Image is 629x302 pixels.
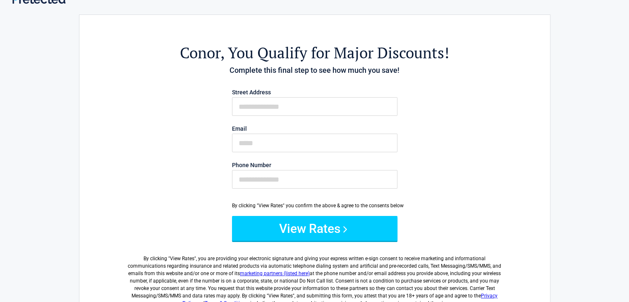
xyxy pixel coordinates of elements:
[125,43,505,63] h2: , You Qualify for Major Discounts!
[232,89,397,95] label: Street Address
[232,216,397,241] button: View Rates
[232,202,397,209] div: By clicking "View Rates" you confirm the above & agree to the consents below
[232,126,397,132] label: Email
[125,65,505,76] h4: Complete this final step to see how much you save!
[180,43,220,63] span: Conor
[232,162,397,168] label: Phone Number
[170,256,194,261] span: View Rates
[240,271,310,276] a: marketing partners (listed here)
